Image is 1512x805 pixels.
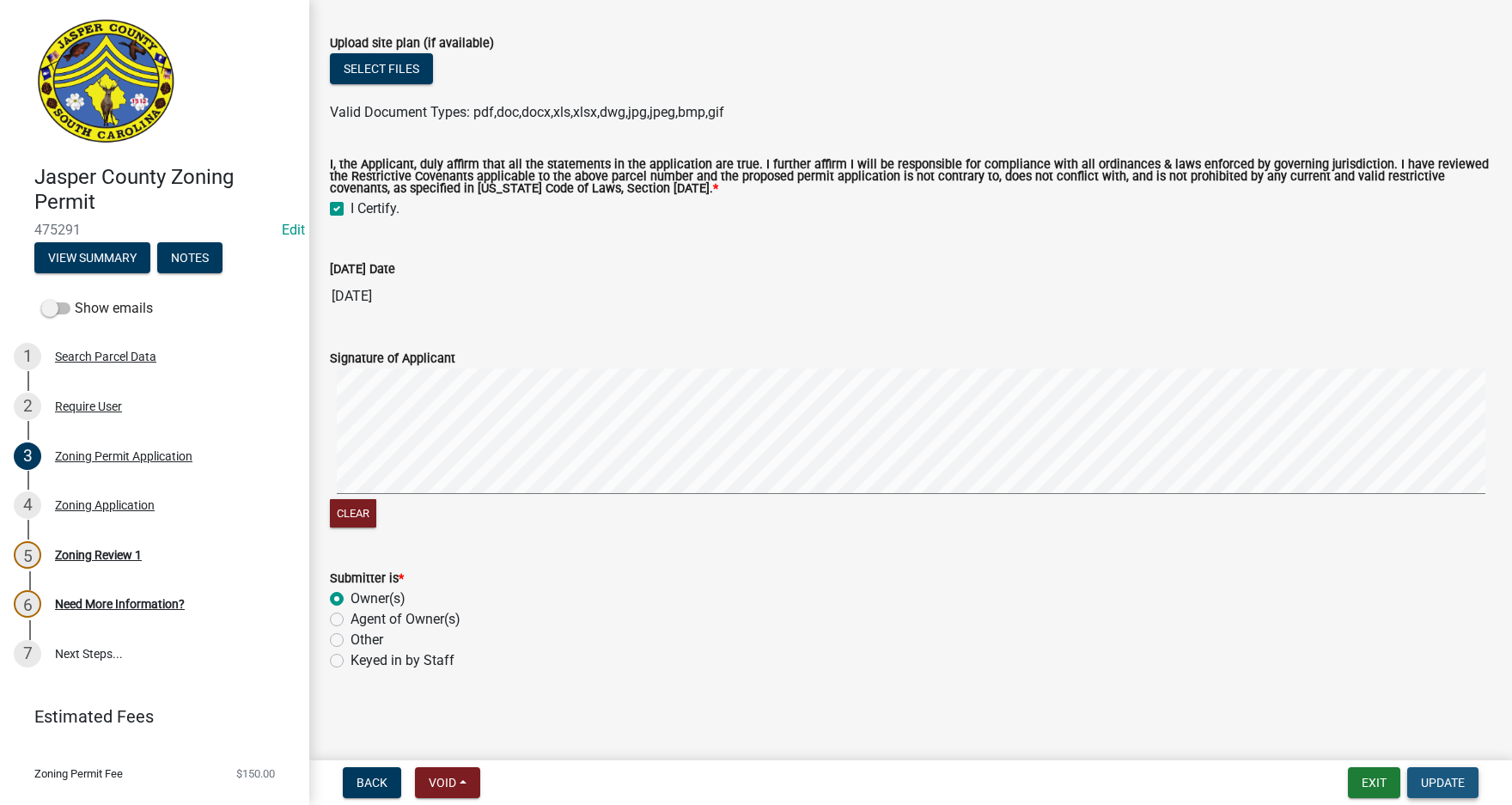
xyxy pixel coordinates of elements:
div: Need More Information? [55,598,185,610]
div: 6 [14,590,41,618]
label: Keyed in by Staff [351,650,454,671]
span: Update [1421,776,1465,790]
button: Select files [330,53,433,84]
label: Submitter is [330,573,404,585]
label: Agent of Owner(s) [351,609,460,630]
span: Zoning Permit Fee [34,768,123,779]
button: Notes [157,242,223,273]
div: 1 [14,343,41,370]
label: I Certify. [351,198,399,219]
button: Void [415,767,480,798]
div: Search Parcel Data [55,351,156,363]
div: Require User [55,400,122,412]
button: View Summary [34,242,150,273]
div: Zoning Review 1 [55,549,142,561]
button: Exit [1348,767,1400,798]
wm-modal-confirm: Edit Application Number [282,222,305,238]
h4: Jasper County Zoning Permit [34,165,296,215]
a: Edit [282,222,305,238]
a: Estimated Fees [14,699,282,734]
button: Back [343,767,401,798]
div: 2 [14,393,41,420]
label: Other [351,630,383,650]
span: 475291 [34,222,275,238]
span: $150.00 [236,768,275,779]
wm-modal-confirm: Summary [34,252,150,265]
div: 4 [14,491,41,519]
div: Zoning Application [55,499,155,511]
span: Void [429,776,456,790]
div: 3 [14,442,41,470]
div: Zoning Permit Application [55,450,192,462]
label: I, the Applicant, duly affirm that all the statements in the application are true. I further affi... [330,159,1491,196]
span: Valid Document Types: pdf,doc,docx,xls,xlsx,dwg,jpg,jpeg,bmp,gif [330,104,724,120]
img: Jasper County, South Carolina [34,18,178,147]
wm-modal-confirm: Notes [157,252,223,265]
div: 7 [14,640,41,668]
label: Signature of Applicant [330,353,455,365]
button: Update [1407,767,1478,798]
label: Upload site plan (if available) [330,38,494,50]
button: Clear [330,499,376,528]
label: Show emails [41,298,153,319]
label: [DATE] Date [330,264,395,276]
span: Back [357,776,387,790]
div: 5 [14,541,41,569]
label: Owner(s) [351,589,405,609]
